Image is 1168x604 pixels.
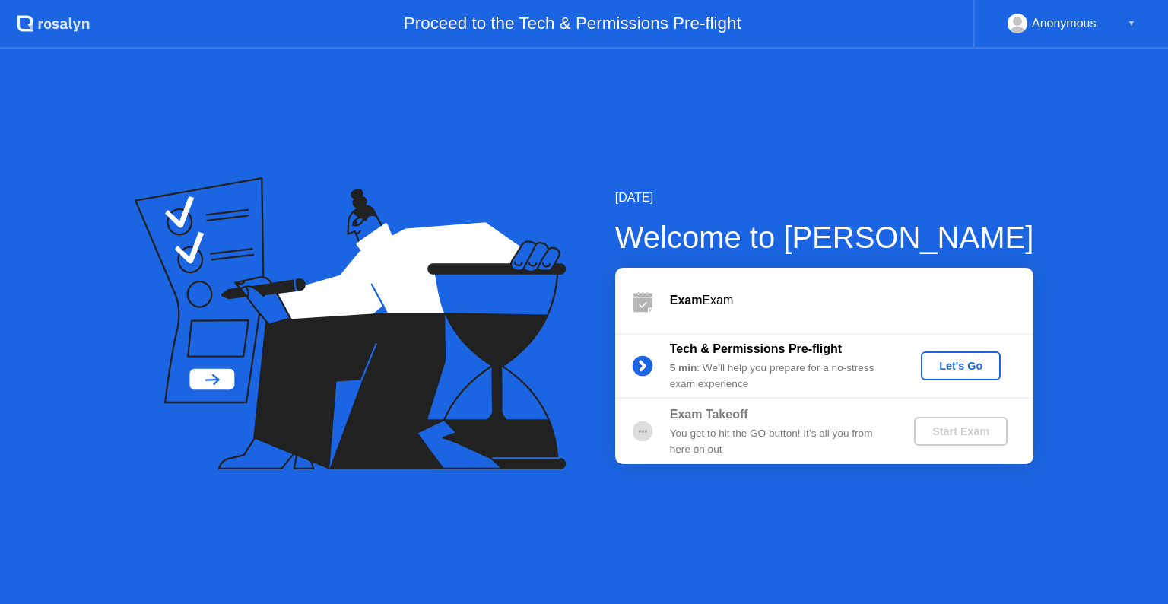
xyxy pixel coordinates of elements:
[1128,14,1135,33] div: ▼
[921,351,1001,380] button: Let's Go
[1032,14,1097,33] div: Anonymous
[615,189,1034,207] div: [DATE]
[670,426,889,457] div: You get to hit the GO button! It’s all you from here on out
[670,408,748,421] b: Exam Takeoff
[927,360,995,372] div: Let's Go
[670,362,697,374] b: 5 min
[920,425,1001,437] div: Start Exam
[914,417,1008,446] button: Start Exam
[615,215,1034,260] div: Welcome to [PERSON_NAME]
[670,361,889,392] div: : We’ll help you prepare for a no-stress exam experience
[670,291,1033,310] div: Exam
[670,342,842,355] b: Tech & Permissions Pre-flight
[670,294,703,307] b: Exam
